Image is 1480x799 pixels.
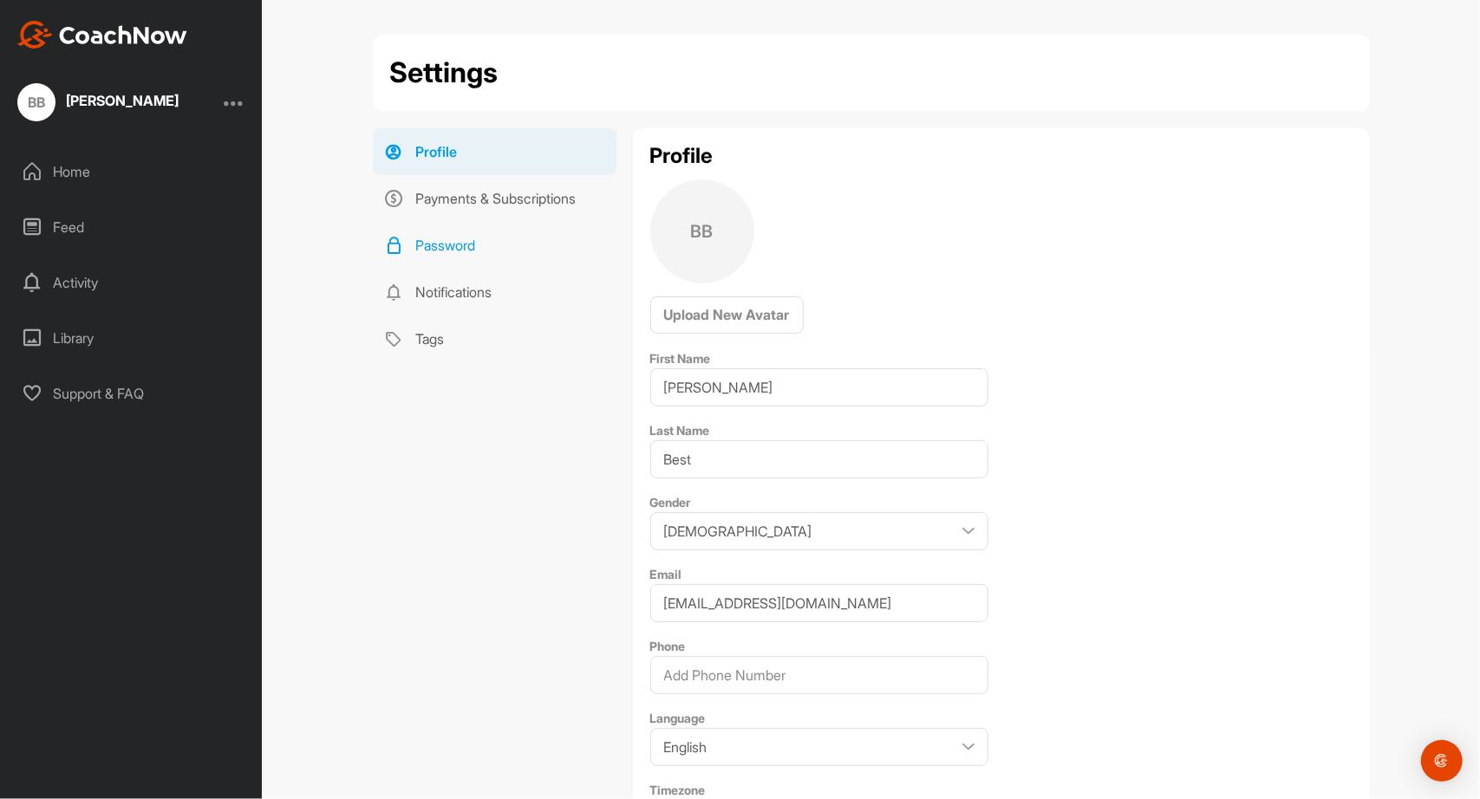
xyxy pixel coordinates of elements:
div: BB [17,83,55,121]
button: Upload New Avatar [650,296,804,334]
h2: Settings [390,52,499,94]
label: Timezone [650,783,706,797]
img: CoachNow [17,21,187,49]
a: Tags [373,315,616,362]
a: Profile [373,128,616,175]
div: BB [650,179,754,283]
div: Open Intercom Messenger [1421,740,1463,782]
div: Home [10,150,254,193]
label: Email [650,567,682,581]
div: [PERSON_NAME] [66,94,179,107]
div: Activity [10,261,254,304]
span: Upload New Avatar [664,306,790,323]
a: Password [373,222,616,269]
label: Language [650,711,706,725]
h2: Profile [650,146,1353,166]
div: Support & FAQ [10,372,254,415]
label: Gender [650,495,691,510]
a: Payments & Subscriptions [373,175,616,222]
label: First Name [650,351,711,366]
input: Add Phone Number [650,656,988,694]
a: Notifications [373,269,616,315]
div: Feed [10,205,254,249]
label: Last Name [650,423,710,438]
label: Phone [650,639,686,653]
div: Library [10,316,254,360]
